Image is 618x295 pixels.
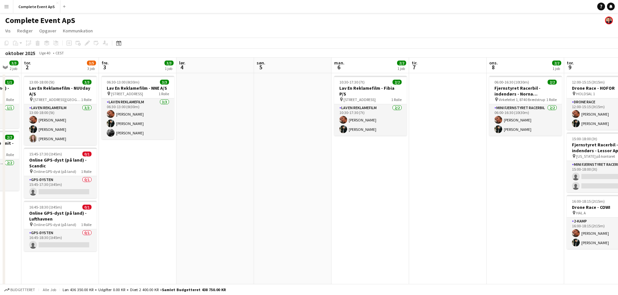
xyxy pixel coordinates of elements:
[29,205,62,210] span: 16:45-18:30 (1t45m)
[178,63,186,71] span: 4
[5,50,35,56] div: oktober 2025
[15,27,35,35] a: Rediger
[17,28,33,34] span: Rediger
[82,152,91,156] span: 0/1
[605,17,613,24] app-user-avatar: Christian Brøckner
[334,76,407,136] app-job-card: 10:30-17:30 (7t)2/2Lav En Reklamefilm - Fibia P/S [STREET_ADDRESS]1 RolleLav En Reklamefilm2/210:...
[162,287,226,292] span: Samlet budgetteret 438 750.00 KR
[24,76,97,145] app-job-card: 13:00-18:00 (5t)3/3Lav En Reklamefilm - NUUday A/S [STREET_ADDRESS][GEOGRAPHIC_DATA]1 RolleLav En...
[33,169,76,174] span: Online GPS-dyst (på land)
[576,154,615,159] span: [US_STATE] på kontoret
[102,60,109,66] span: fre.
[23,63,31,71] span: 2
[4,97,14,102] span: 1 Rolle
[333,63,345,71] span: 6
[5,28,11,34] span: Vis
[572,199,605,204] span: 16:00-18:15 (2t15m)
[572,136,597,141] span: 15:00-18:00 (3t)
[24,229,97,251] app-card-role: GPS-dysten0/116:45-18:30 (1t45m)
[102,85,174,91] h3: Lav En Reklamefilm - NNE A/S
[566,63,574,71] span: 9
[548,80,557,85] span: 2/2
[102,76,174,139] app-job-card: 06:30-13:00 (6t30m)3/3Lav En Reklamefilm - NNE A/S [STREET_ADDRESS]1 RolleLav En Reklamefilm3/306...
[29,152,62,156] span: 15:45-17:30 (1t45m)
[24,210,97,222] h3: Online GPS-dyst (på land) - Lufthavnen
[159,91,169,96] span: 1 Rolle
[24,60,31,66] span: tor.
[160,80,169,85] span: 3/3
[101,63,109,71] span: 3
[5,135,14,140] span: 2/2
[81,97,91,102] span: 1 Rolle
[24,157,97,169] h3: Online GPS-dyst (på land) - Scandic
[111,91,143,96] span: [STREET_ADDRESS]
[334,85,407,97] h3: Lav En Reklamefilm - Fibia P/S
[412,60,418,66] span: tir.
[24,201,97,251] app-job-card: 16:45-18:30 (1t45m)0/1Online GPS-dyst (på land) - Lufthavnen Online GPS-dyst (på land)1 RolleGPS-...
[576,210,586,215] span: HAL A
[489,76,562,136] app-job-card: 06:00-16:30 (10t30m)2/2Fjernstyret Racerbil - indendørs - Norna Playgrounds A/S Virkefeltet 1, 87...
[256,63,265,71] span: 5
[344,97,376,102] span: [STREET_ADDRESS]
[5,80,14,85] span: 1/1
[10,66,18,71] div: 2 job
[102,98,174,139] app-card-role: Lav En Reklamefilm3/306:30-13:00 (6t30m)[PERSON_NAME][PERSON_NAME][PERSON_NAME]
[82,80,91,85] span: 3/3
[60,27,95,35] a: Kommunikation
[63,287,226,292] div: Løn 436 350.00 KR + Udgifter 0.00 KR + Diæt 2 400.00 KR =
[87,66,96,71] div: 3 job
[29,80,55,85] span: 13:00-18:00 (5t)
[546,97,557,102] span: 1 Rolle
[42,287,57,292] span: Alle job
[499,97,545,102] span: Virkefeltet 1, 8740 Brædstrup
[552,61,561,65] span: 2/2
[339,80,365,85] span: 10:30-17:30 (7t)
[489,60,498,66] span: ons.
[13,0,60,13] button: Complete Event ApS
[164,61,174,65] span: 3/3
[10,288,35,292] span: Budgetteret
[24,85,97,97] h3: Lav En Reklamefilm - NUUday A/S
[9,61,18,65] span: 3/3
[33,222,76,227] span: Online GPS-dyst (på land)
[24,104,97,145] app-card-role: Lav En Reklamefilm3/313:00-18:00 (5t)[PERSON_NAME][PERSON_NAME][PERSON_NAME]
[397,61,406,65] span: 2/2
[257,60,265,66] span: søn.
[107,80,139,85] span: 06:30-13:00 (6t30m)
[81,222,91,227] span: 1 Rolle
[494,80,529,85] span: 06:00-16:30 (10t30m)
[179,60,186,66] span: lør.
[37,27,59,35] a: Opgaver
[63,28,93,34] span: Kommunikation
[488,63,498,71] span: 8
[334,60,345,66] span: man.
[572,80,605,85] span: 12:00-15:15 (3t15m)
[489,85,562,97] h3: Fjernstyret Racerbil - indendørs - Norna Playgrounds A/S
[393,80,402,85] span: 2/2
[82,205,91,210] span: 0/1
[87,61,96,65] span: 3/5
[391,97,402,102] span: 1 Rolle
[24,148,97,198] app-job-card: 15:45-17:30 (1t45m)0/1Online GPS-dyst (på land) - Scandic Online GPS-dyst (på land)1 RolleGPS-dys...
[55,51,64,55] div: CEST
[3,286,36,293] button: Budgetteret
[489,104,562,136] app-card-role: Mini Fjernstyret Racerbil2/206:00-16:30 (10t30m)[PERSON_NAME][PERSON_NAME]
[552,66,561,71] div: 1 job
[5,16,75,25] h1: Complete Event ApS
[165,66,173,71] div: 1 job
[24,176,97,198] app-card-role: GPS-dysten0/115:45-17:30 (1t45m)
[576,91,595,96] span: HOLDSAL 1
[3,27,13,35] a: Vis
[81,169,91,174] span: 1 Rolle
[397,66,406,71] div: 1 job
[39,28,56,34] span: Opgaver
[411,63,418,71] span: 7
[334,104,407,136] app-card-role: Lav En Reklamefilm2/210:30-17:30 (7t)[PERSON_NAME][PERSON_NAME]
[4,152,14,157] span: 1 Rolle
